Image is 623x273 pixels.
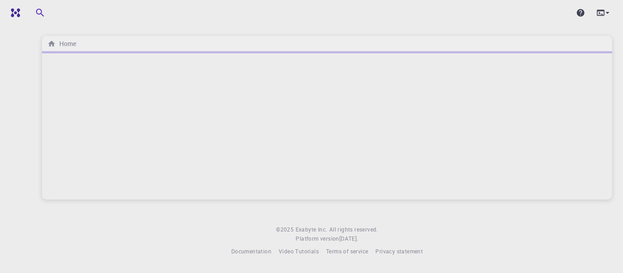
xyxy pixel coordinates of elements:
[7,8,20,17] img: logo
[329,225,378,234] span: All rights reserved.
[296,225,327,234] a: Exabyte Inc.
[46,39,78,49] nav: breadcrumb
[231,247,271,255] span: Documentation
[56,39,76,49] h6: Home
[326,247,368,255] span: Terms of service
[296,234,339,243] span: Platform version
[326,247,368,256] a: Terms of service
[296,226,327,233] span: Exabyte Inc.
[276,225,295,234] span: © 2025
[339,235,358,242] span: [DATE] .
[339,234,358,243] a: [DATE].
[279,247,319,256] a: Video Tutorials
[231,247,271,256] a: Documentation
[375,247,423,256] a: Privacy statement
[375,247,423,255] span: Privacy statement
[279,247,319,255] span: Video Tutorials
